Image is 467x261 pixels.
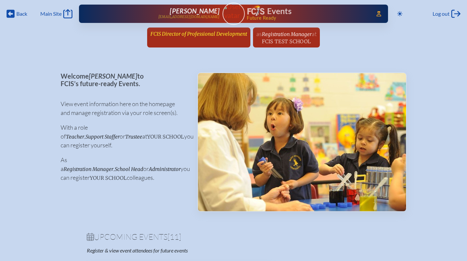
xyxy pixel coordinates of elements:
[150,31,247,37] span: FCIS Director of Professional Development
[90,175,127,181] span: your school
[256,30,262,37] span: as
[147,134,184,140] span: your school
[61,72,187,87] p: Welcome to FCIS’s future-ready Events.
[16,10,27,17] span: Back
[125,134,142,140] span: Trustee
[86,134,120,140] span: Support Staffer
[40,9,72,18] a: Main Site
[149,166,181,172] span: Administrator
[61,156,187,182] p: As a , or you can register colleagues.
[87,247,260,254] p: Register & view event attendees for future events
[148,28,250,40] a: FCIS Director of Professional Development
[167,232,181,242] span: [11]
[64,166,113,172] span: Registration Manager
[262,38,311,45] span: FCIS Test School
[66,134,84,140] span: Teacher
[40,10,62,17] span: Main Site
[247,5,367,20] div: FCIS Events — Future ready
[61,100,187,117] p: View event information here on the homepage and manage registration via your role screen(s).
[312,30,317,37] span: at
[198,73,406,211] img: Events
[220,2,247,20] img: User Avatar
[61,123,187,150] p: With a role of , or at you can register yourself.
[262,31,312,37] span: Registration Manager
[115,166,143,172] span: School Head
[87,233,380,241] h1: Upcoming Events
[158,15,220,19] p: [EMAIL_ADDRESS][DOMAIN_NAME]
[100,7,220,20] a: [PERSON_NAME][EMAIL_ADDRESS][DOMAIN_NAME]
[254,28,319,47] a: asRegistration ManageratFCIS Test School
[89,72,137,80] span: [PERSON_NAME]
[433,10,450,17] span: Log out
[170,7,220,15] span: [PERSON_NAME]
[247,16,367,20] span: Future Ready
[223,3,245,25] a: User Avatar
